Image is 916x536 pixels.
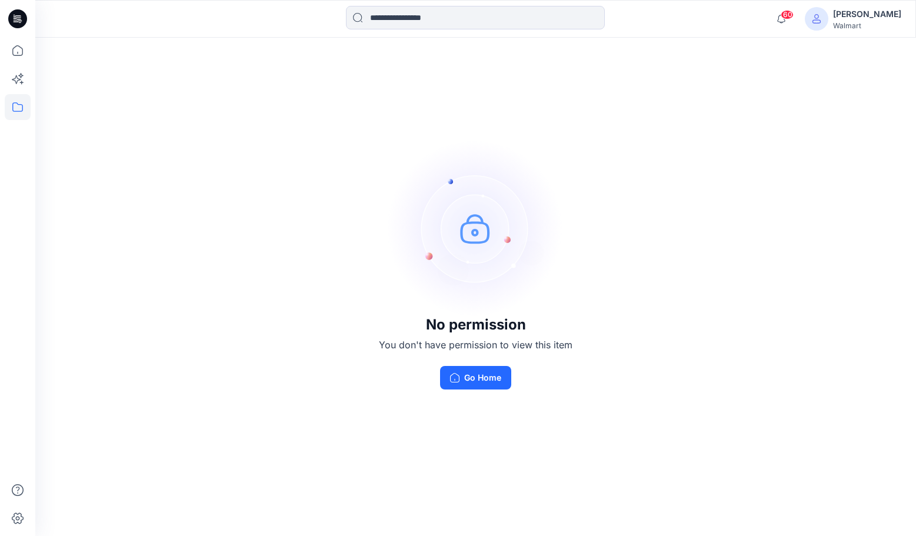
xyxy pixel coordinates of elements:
span: 60 [781,10,794,19]
svg: avatar [812,14,821,24]
img: no-perm.svg [388,140,564,317]
div: Walmart [833,21,901,30]
div: [PERSON_NAME] [833,7,901,21]
button: Go Home [440,366,511,389]
p: You don't have permission to view this item [379,338,572,352]
h3: No permission [379,317,572,333]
